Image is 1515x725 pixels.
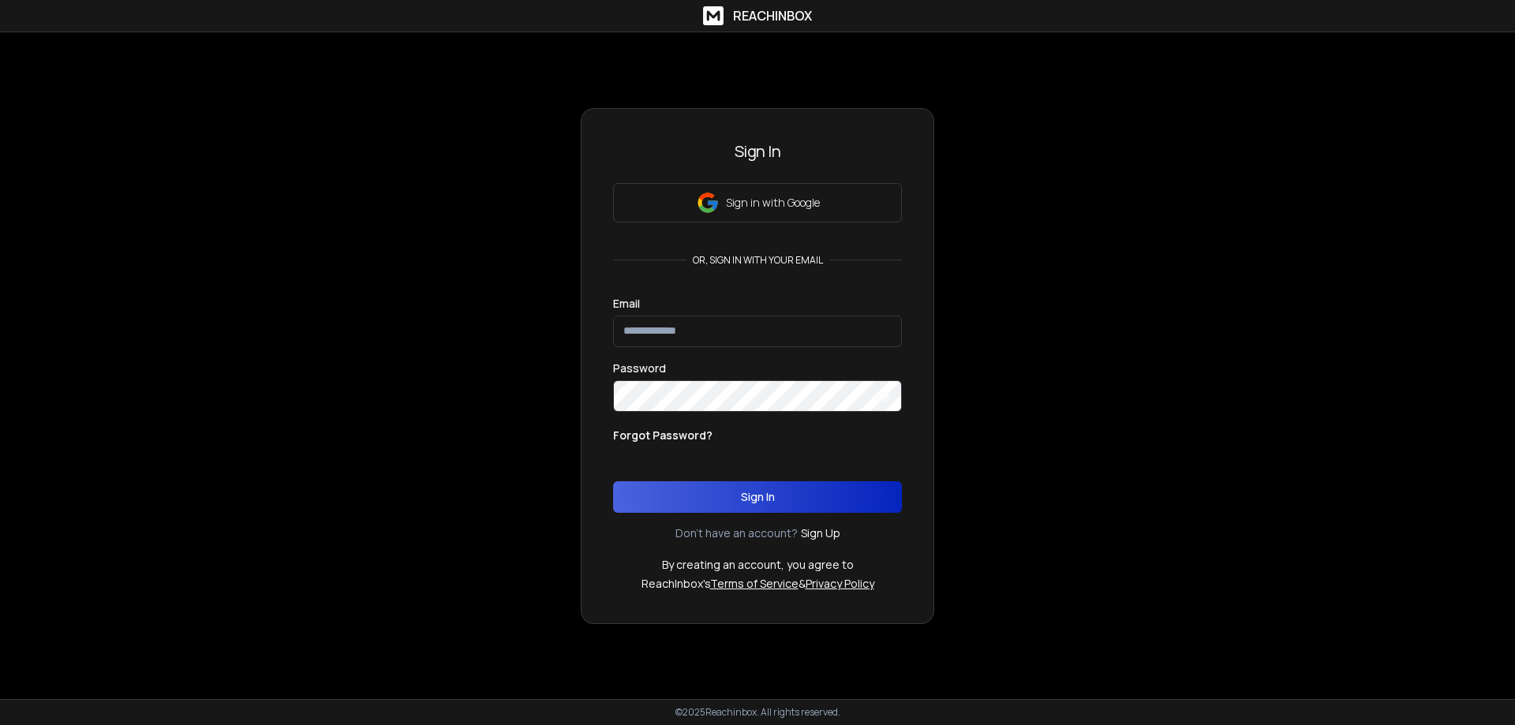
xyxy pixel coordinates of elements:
[710,576,799,591] a: Terms of Service
[613,298,640,309] label: Email
[686,254,829,267] p: or, sign in with your email
[703,6,812,25] a: ReachInbox
[801,525,840,541] a: Sign Up
[726,195,820,211] p: Sign in with Google
[662,557,854,573] p: By creating an account, you agree to
[733,6,812,25] h1: ReachInbox
[806,576,874,591] a: Privacy Policy
[642,576,874,592] p: ReachInbox's &
[675,525,798,541] p: Don't have an account?
[613,140,902,163] h3: Sign In
[675,706,840,719] p: © 2025 Reachinbox. All rights reserved.
[613,183,902,222] button: Sign in with Google
[613,481,902,513] button: Sign In
[613,428,713,443] p: Forgot Password?
[613,363,666,374] label: Password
